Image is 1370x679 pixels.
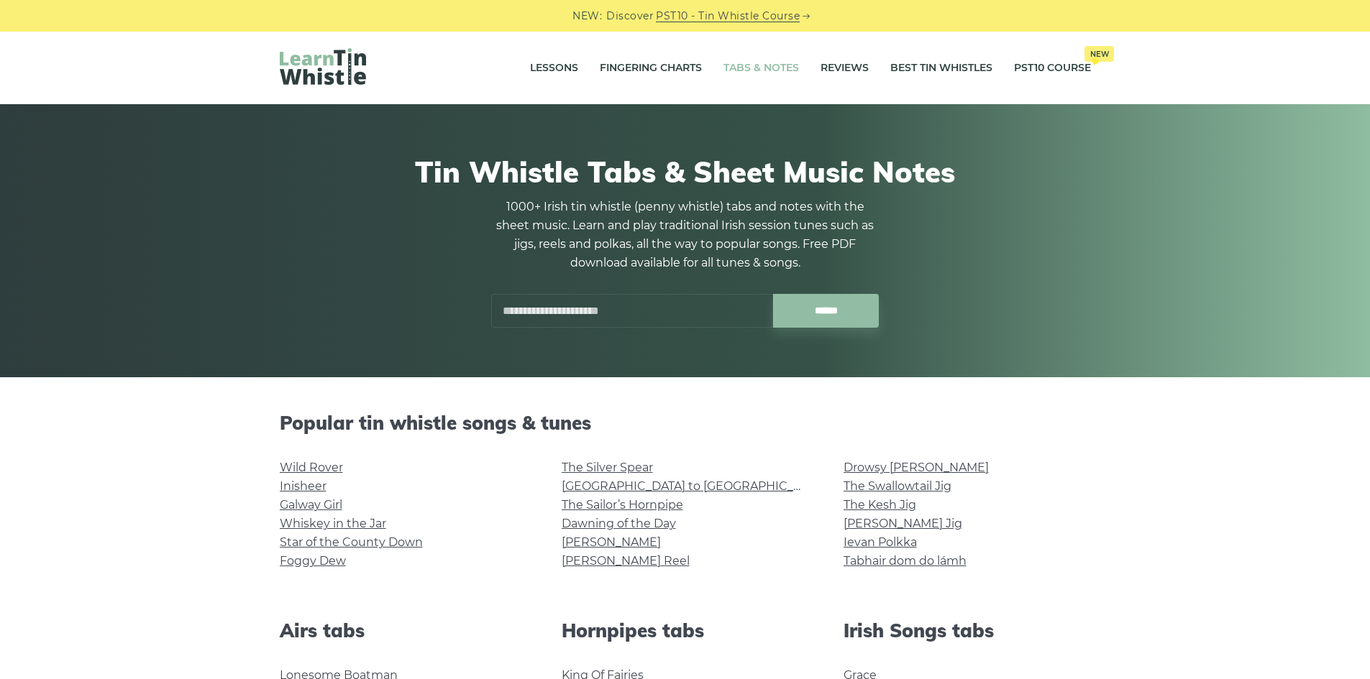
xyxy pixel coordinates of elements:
span: New [1084,46,1114,62]
a: Dawning of the Day [562,517,676,530]
a: Fingering Charts [600,50,702,86]
a: The Swallowtail Jig [844,479,951,493]
img: LearnTinWhistle.com [280,48,366,85]
a: [PERSON_NAME] Reel [562,554,690,568]
h2: Irish Songs tabs [844,619,1091,642]
a: Tabhair dom do lámh [844,554,967,568]
h2: Popular tin whistle songs & tunes [280,412,1091,434]
a: The Sailor’s Hornpipe [562,498,683,512]
a: Best Tin Whistles [890,50,992,86]
a: [GEOGRAPHIC_DATA] to [GEOGRAPHIC_DATA] [562,479,827,493]
a: Tabs & Notes [723,50,799,86]
a: The Silver Spear [562,461,653,474]
a: Inisheer [280,479,326,493]
h1: Tin Whistle Tabs & Sheet Music Notes [280,154,1091,189]
a: [PERSON_NAME] Jig [844,517,962,530]
a: Wild Rover [280,461,343,474]
a: Galway Girl [280,498,342,512]
a: Foggy Dew [280,554,346,568]
a: The Kesh Jig [844,498,916,512]
p: 1000+ Irish tin whistle (penny whistle) tabs and notes with the sheet music. Learn and play tradi... [491,198,880,272]
a: Star of the County Down [280,535,423,549]
a: Drowsy [PERSON_NAME] [844,461,989,474]
h2: Airs tabs [280,619,527,642]
a: Reviews [821,50,869,86]
a: [PERSON_NAME] [562,535,661,549]
a: PST10 CourseNew [1014,50,1091,86]
h2: Hornpipes tabs [562,619,809,642]
a: Lessons [530,50,578,86]
a: Ievan Polkka [844,535,917,549]
a: Whiskey in the Jar [280,517,386,530]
